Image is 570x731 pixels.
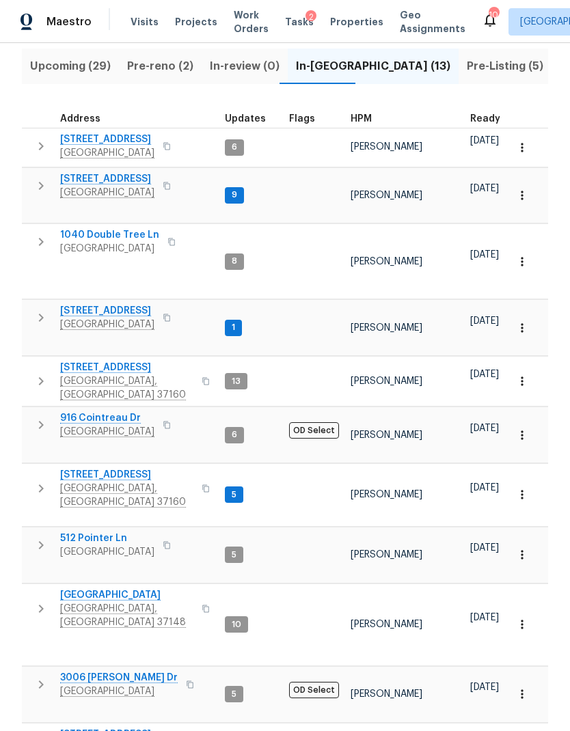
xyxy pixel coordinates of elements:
[470,613,499,622] span: [DATE]
[470,424,499,433] span: [DATE]
[351,114,372,124] span: HPM
[470,114,513,124] div: Earliest renovation start date (first business day after COE or Checkout)
[296,57,450,76] span: In-[GEOGRAPHIC_DATA] (13)
[470,370,499,379] span: [DATE]
[226,189,243,201] span: 9
[306,10,316,24] div: 2
[226,549,242,561] span: 5
[46,15,92,29] span: Maestro
[467,57,543,76] span: Pre-Listing (5)
[330,15,383,29] span: Properties
[351,620,422,629] span: [PERSON_NAME]
[60,532,154,545] span: 512 Pointer Ln
[226,141,243,153] span: 6
[175,15,217,29] span: Projects
[289,682,339,698] span: OD Select
[210,57,280,76] span: In-review (0)
[226,376,246,387] span: 13
[226,256,243,267] span: 8
[60,228,159,242] span: 1040 Double Tree Ln
[470,114,500,124] span: Ready
[470,682,499,692] span: [DATE]
[225,114,266,124] span: Updates
[351,490,422,499] span: [PERSON_NAME]
[351,323,422,333] span: [PERSON_NAME]
[470,316,499,326] span: [DATE]
[351,191,422,200] span: [PERSON_NAME]
[400,8,465,36] span: Geo Assignments
[351,257,422,266] span: [PERSON_NAME]
[351,142,422,152] span: [PERSON_NAME]
[226,689,242,700] span: 5
[470,136,499,146] span: [DATE]
[470,184,499,193] span: [DATE]
[226,619,247,631] span: 10
[289,114,315,124] span: Flags
[470,483,499,493] span: [DATE]
[489,8,498,22] div: 10
[127,57,193,76] span: Pre-reno (2)
[60,545,154,559] span: [GEOGRAPHIC_DATA]
[351,430,422,440] span: [PERSON_NAME]
[30,57,111,76] span: Upcoming (29)
[226,489,242,501] span: 5
[351,689,422,699] span: [PERSON_NAME]
[60,114,100,124] span: Address
[351,550,422,560] span: [PERSON_NAME]
[285,17,314,27] span: Tasks
[351,376,422,386] span: [PERSON_NAME]
[289,422,339,439] span: OD Select
[226,429,243,441] span: 6
[131,15,159,29] span: Visits
[60,242,159,256] span: [GEOGRAPHIC_DATA]
[234,8,269,36] span: Work Orders
[470,250,499,260] span: [DATE]
[470,543,499,553] span: [DATE]
[226,322,241,333] span: 1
